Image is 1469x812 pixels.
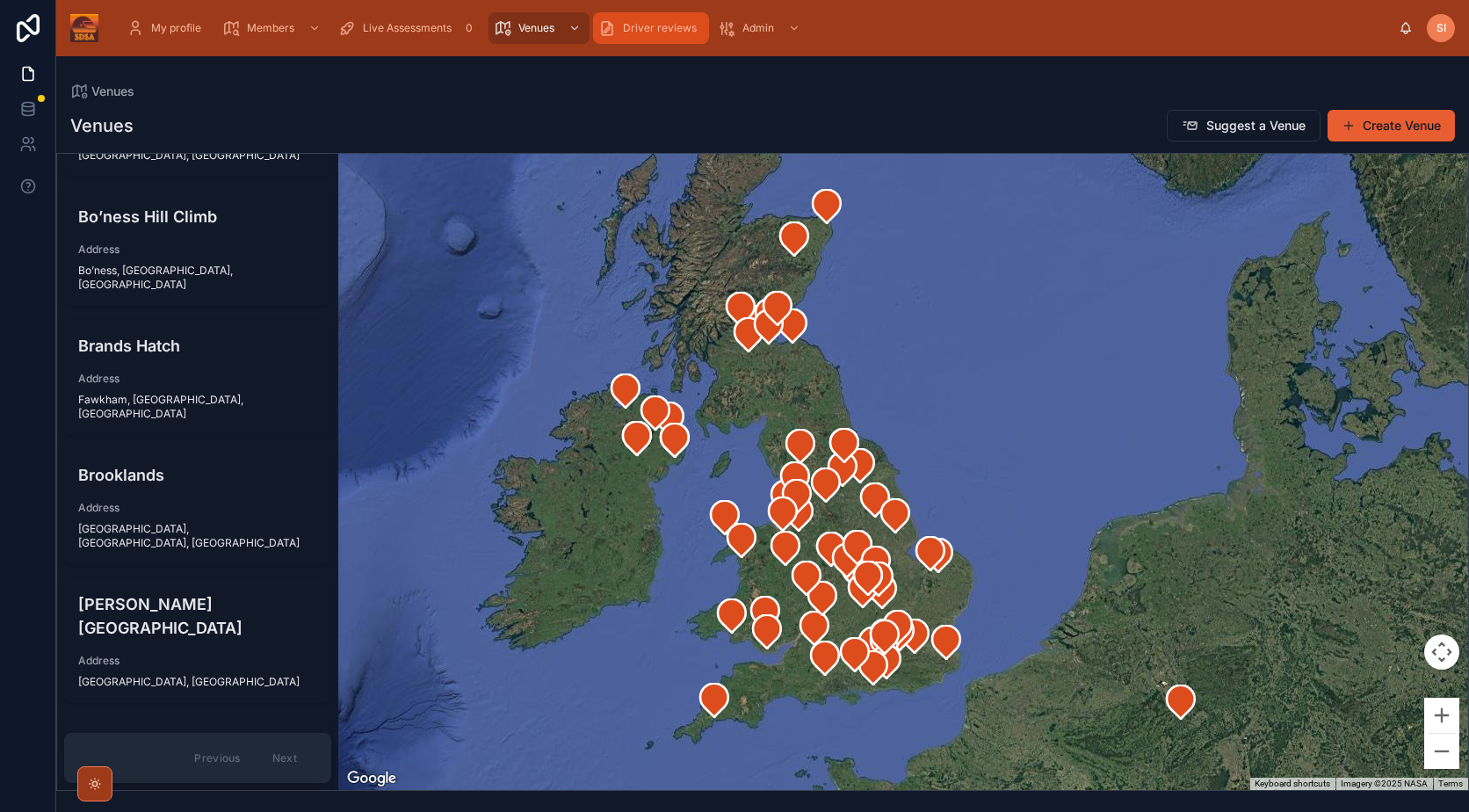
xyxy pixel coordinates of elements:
[78,393,317,421] span: Fawkham, [GEOGRAPHIC_DATA], [GEOGRAPHIC_DATA]
[78,522,317,550] span: [GEOGRAPHIC_DATA], [GEOGRAPHIC_DATA], [GEOGRAPHIC_DATA]
[70,83,134,100] a: Venues
[459,18,480,39] div: 0
[1424,734,1459,769] button: Zoom out
[1424,634,1459,670] button: Map camera controls
[64,320,331,435] a: Brands HatchAddressFawkham, [GEOGRAPHIC_DATA], [GEOGRAPHIC_DATA]
[112,9,1399,47] div: scrollable content
[623,21,697,35] span: Driver reviews
[1328,110,1455,141] button: Create Venue
[518,21,554,35] span: Venues
[593,12,709,44] a: Driver reviews
[78,731,317,755] h4: [GEOGRAPHIC_DATA]
[64,449,331,564] a: BrooklandsAddress[GEOGRAPHIC_DATA], [GEOGRAPHIC_DATA], [GEOGRAPHIC_DATA]
[217,12,329,44] a: Members
[742,21,774,35] span: Admin
[121,12,213,44] a: My profile
[1167,110,1321,141] button: Suggest a Venue
[1436,21,1446,35] span: SI
[91,83,134,100] span: Venues
[78,501,317,515] span: Address
[1206,117,1306,134] span: Suggest a Venue
[70,113,134,138] h1: Venues
[488,12,590,44] a: Venues
[363,21,452,35] span: Live Assessments
[333,12,485,44] a: Live Assessments0
[78,264,317,292] span: Bo’ness, [GEOGRAPHIC_DATA], [GEOGRAPHIC_DATA]
[78,372,317,386] span: Address
[78,205,317,228] h4: Bo’ness Hill Climb
[78,675,317,689] span: [GEOGRAPHIC_DATA], [GEOGRAPHIC_DATA]
[713,12,809,44] a: Admin
[343,767,401,790] img: Google
[151,21,201,35] span: My profile
[343,767,401,790] a: Open this area in Google Maps (opens a new window)
[1438,779,1463,788] a: Terms (opens in new tab)
[1341,779,1428,788] span: Imagery ©2025 NASA
[78,243,317,257] span: Address
[70,14,98,42] img: App logo
[78,592,317,640] h4: [PERSON_NAME][GEOGRAPHIC_DATA]
[78,463,317,487] h4: Brooklands
[64,191,331,306] a: Bo’ness Hill ClimbAddressBo’ness, [GEOGRAPHIC_DATA], [GEOGRAPHIC_DATA]
[78,654,317,668] span: Address
[1255,778,1330,790] button: Keyboard shortcuts
[64,578,331,703] a: [PERSON_NAME][GEOGRAPHIC_DATA]Address[GEOGRAPHIC_DATA], [GEOGRAPHIC_DATA]
[78,149,317,163] span: [GEOGRAPHIC_DATA], [GEOGRAPHIC_DATA]
[78,334,317,358] h4: Brands Hatch
[247,21,294,35] span: Members
[1424,698,1459,733] button: Zoom in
